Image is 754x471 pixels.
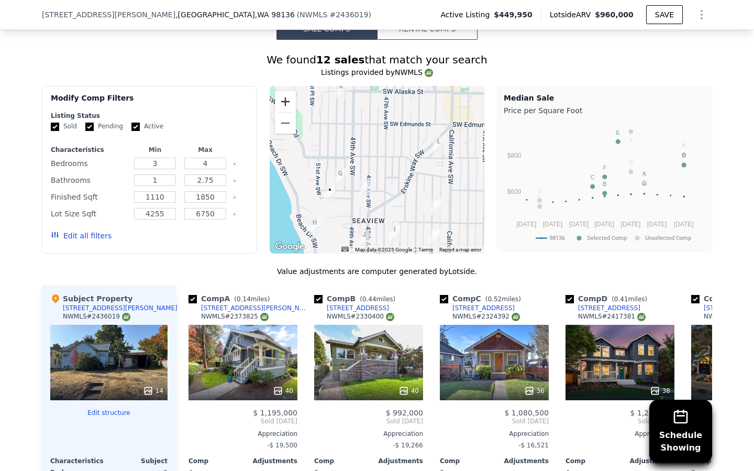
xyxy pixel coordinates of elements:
div: Subject [109,457,168,465]
div: Bedrooms [51,156,128,171]
span: 0.44 [362,295,376,303]
img: NWMLS Logo [637,313,646,321]
span: 0.41 [614,295,628,303]
div: 38 [650,386,670,396]
span: , [GEOGRAPHIC_DATA] [175,9,295,20]
div: Comp D [565,293,651,304]
text: F [603,165,606,171]
input: Active [131,123,140,131]
button: Zoom out [275,113,296,134]
a: Open this area in Google Maps (opens a new window) [272,240,307,254]
div: NWMLS # 2436019 [63,312,130,321]
button: Clear [232,212,237,216]
div: Adjustments [494,457,549,465]
span: ( miles) [230,295,274,303]
button: ScheduleShowing [649,400,712,463]
div: 4714 50th Ave SW [336,81,347,99]
span: 0.14 [237,295,251,303]
button: Clear [232,162,237,166]
span: $ 1,080,500 [504,409,549,417]
div: Adjustments [243,457,297,465]
span: # 2436019 [329,10,368,19]
span: $ 1,195,000 [253,409,297,417]
div: Listings provided by NWMLS [42,67,712,78]
span: Sold [DATE] [314,417,423,425]
img: NWMLS Logo [512,313,520,321]
span: $ 992,000 [386,409,423,417]
div: Comp [565,457,620,465]
div: 5274 44th Ave SW [430,198,441,216]
div: 4916 SW Dawson St [335,168,346,186]
text: L [538,194,541,200]
div: Max [182,146,228,154]
text: 98136 [549,235,565,242]
a: [STREET_ADDRESS] [440,304,515,312]
span: Sold [DATE] [565,417,674,425]
div: Adjustments [369,457,423,465]
text: [DATE] [647,221,667,228]
div: [STREET_ADDRESS][PERSON_NAME] [63,304,178,312]
div: 40 [398,386,419,396]
span: , WA 98136 [255,10,295,19]
div: Comp B [314,293,400,304]
div: - [565,438,674,453]
text: H [642,170,646,177]
button: Clear [232,179,237,183]
a: Report a map error [439,247,481,253]
span: NWMLS [300,10,327,19]
span: Map data ©2025 Google [355,247,412,253]
div: Listing Status [51,112,248,120]
div: NWMLS # 2417381 [578,312,646,321]
div: Appreciation [565,430,674,438]
button: Clear [232,195,237,200]
a: [STREET_ADDRESS][PERSON_NAME] [188,304,310,312]
div: 5447 48th Ave SW [358,229,370,247]
a: [STREET_ADDRESS] [565,304,640,312]
div: A chart. [504,118,705,249]
span: ( miles) [481,295,525,303]
div: Appreciation [188,430,297,438]
button: Edit structure [50,409,168,417]
div: Characteristics [51,146,128,154]
div: Comp [188,457,243,465]
text: G [629,159,634,166]
span: Active Listing [440,9,494,20]
img: NWMLS Logo [122,313,130,321]
text: J [538,188,541,194]
img: NWMLS Logo [425,69,433,77]
div: 4801 SW Dawson St [360,179,371,196]
text: [DATE] [674,221,694,228]
text: [DATE] [621,221,641,228]
span: -$ 16,521 [518,442,549,449]
div: Comp [314,457,369,465]
div: Comp A [188,293,274,304]
text: I [630,137,631,144]
span: -$ 19,500 [267,442,297,449]
div: Price per Square Foot [504,103,705,118]
label: Active [131,122,163,131]
div: 4939 SW Bruce St [324,184,336,202]
div: 36 [524,386,545,396]
div: Appreciation [440,430,549,438]
div: Finished Sqft [51,190,128,204]
div: Appreciation [314,430,423,438]
text: Selected Comp [587,235,627,242]
div: Bathrooms [51,173,128,188]
div: Comp C [440,293,525,304]
div: Lot Size Sqft [51,206,128,221]
div: 5442 Beach Dr SW [309,217,320,235]
div: 14 [143,386,163,396]
img: NWMLS Logo [260,313,269,321]
text: K [682,142,686,148]
span: Sold [DATE] [440,417,549,425]
div: 4964 Lewis Pl SW [433,136,445,154]
label: Sold [51,122,77,131]
text: $600 [507,188,522,195]
div: Value adjustments are computer generated by Lotside . [42,266,712,277]
div: [STREET_ADDRESS] [578,304,640,312]
button: Keyboard shortcuts [341,247,349,251]
div: Characteristics [50,457,109,465]
div: 40 [273,386,293,396]
a: Terms (opens in new tab) [418,247,433,253]
div: 5440 44th Ave SW [429,228,440,246]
